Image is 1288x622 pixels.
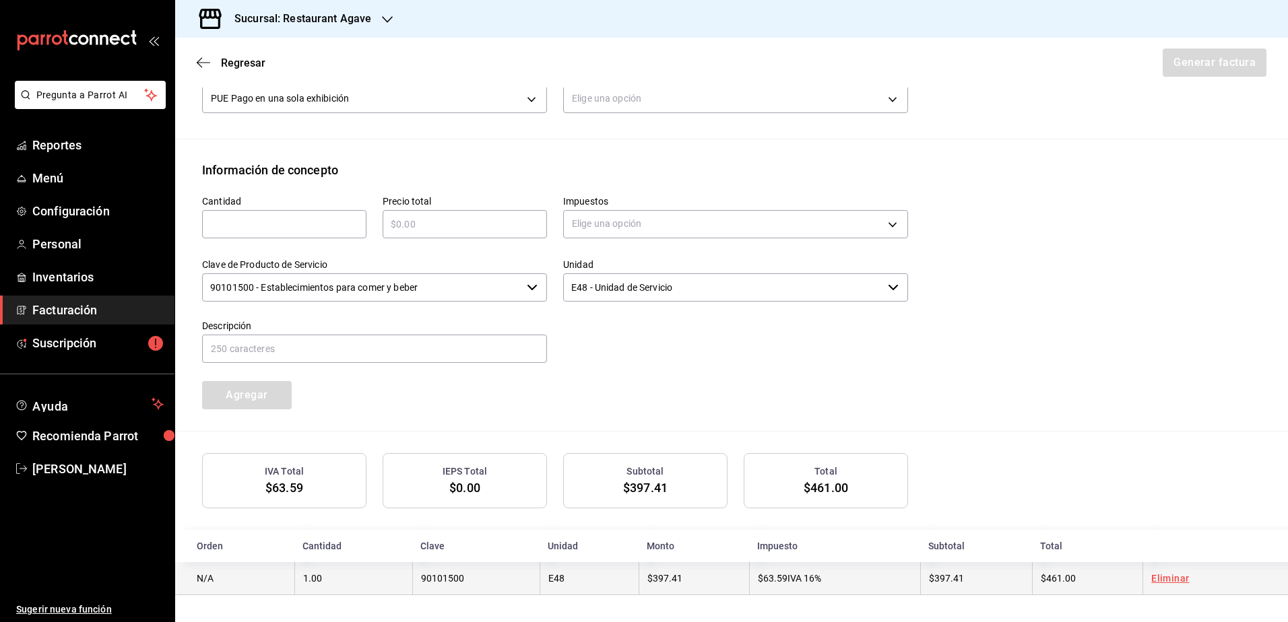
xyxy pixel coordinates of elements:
button: Pregunta a Parrot AI [15,81,166,109]
span: Facturación [32,301,164,319]
input: $0.00 [383,216,547,232]
label: Clave de Producto de Servicio [202,259,547,269]
td: 90101500 [412,562,540,595]
span: Pregunta a Parrot AI [36,88,145,102]
div: Elige una opción [563,210,908,238]
span: Personal [32,235,164,253]
span: PUE Pago en una sola exhibición [211,92,349,105]
input: Elige una opción [563,273,882,302]
label: Impuestos [563,196,908,205]
span: $397.41 [929,573,964,584]
span: $63.59 [265,481,303,495]
a: Pregunta a Parrot AI [9,98,166,112]
span: Suscripción [32,334,164,352]
th: Unidad [540,530,639,562]
span: Recomienda Parrot [32,427,164,445]
button: open_drawer_menu [148,35,159,46]
th: Total [1032,530,1142,562]
h3: Subtotal [626,464,664,479]
th: Subtotal [920,530,1032,562]
span: $461.00 [1041,573,1076,584]
label: Unidad [563,259,908,269]
a: Eliminar [1151,573,1189,584]
div: Información de concepto [202,161,338,179]
input: 250 caracteres [202,335,547,363]
span: Regresar [221,57,265,69]
span: Sugerir nueva función [16,602,164,617]
th: Cantidad [294,530,412,562]
span: 1.00 [303,573,322,584]
th: Clave [412,530,540,562]
span: $397.41 [647,573,682,584]
span: $0.00 [449,481,480,495]
td: IVA 16% [749,562,920,595]
span: Reportes [32,136,164,154]
label: Cantidad [202,196,366,205]
th: Orden [175,530,294,562]
h3: IEPS Total [443,464,487,479]
h3: Total [814,464,837,479]
th: Monto [639,530,749,562]
label: Precio total [383,196,547,205]
td: E48 [540,562,639,595]
button: Regresar [197,57,265,69]
label: Descripción [202,320,547,330]
input: Elige una opción [202,273,521,302]
h3: IVA Total [265,464,304,479]
h3: Sucursal: Restaurant Agave [224,11,371,27]
span: $397.41 [623,481,668,495]
span: Inventarios [32,268,164,286]
th: Impuesto [749,530,920,562]
span: Ayuda [32,396,146,412]
div: Elige una opción [563,85,908,113]
span: $63.59 [758,573,787,584]
span: Configuración [32,202,164,220]
td: N/A [175,562,294,595]
span: $461.00 [804,481,848,495]
span: Menú [32,169,164,187]
span: [PERSON_NAME] [32,460,164,478]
